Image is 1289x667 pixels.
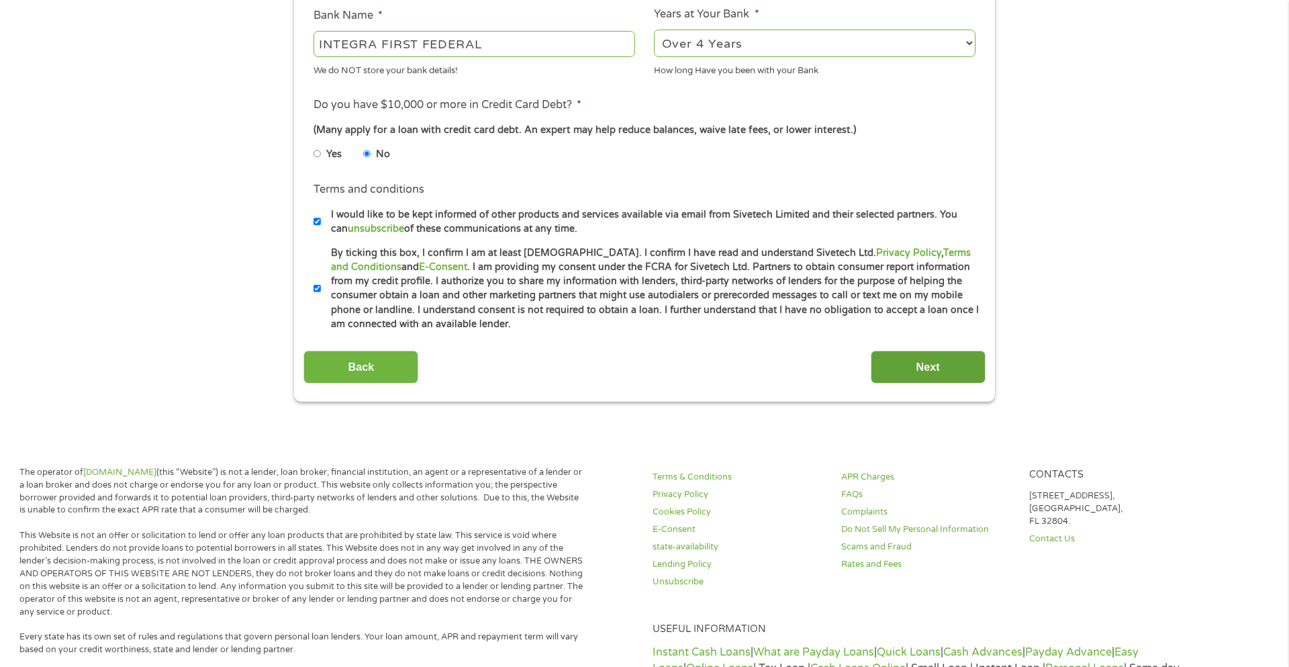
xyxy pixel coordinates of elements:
[303,351,418,384] input: Back
[841,506,1013,519] a: Complaints
[314,59,635,77] div: We do NOT store your bank details!
[653,541,824,553] a: state-availability
[19,631,584,656] p: Every state has its own set of rules and regulations that govern personal loan lenders. Your loan...
[654,7,759,21] label: Years at Your Bank
[19,529,584,618] p: This Website is not an offer or solicitation to lend or offer any loan products that are prohibit...
[331,247,971,273] a: Terms and Conditions
[841,471,1013,484] a: APR Charges
[326,147,342,162] label: Yes
[753,646,874,659] a: What are Payday Loans
[653,558,824,571] a: Lending Policy
[653,576,824,588] a: Unsubscribe
[841,488,1013,501] a: FAQs
[314,123,975,138] div: (Many apply for a loan with credit card debt. An expert may help reduce balances, waive late fees...
[1029,533,1201,545] a: Contact Us
[83,467,156,478] a: [DOMAIN_NAME]
[376,147,390,162] label: No
[321,208,980,236] label: I would like to be kept informed of other products and services available via email from Sivetech...
[943,646,1022,659] a: Cash Advances
[653,623,1201,636] h4: Useful Information
[314,9,383,23] label: Bank Name
[321,246,980,332] label: By ticking this box, I confirm I am at least [DEMOGRAPHIC_DATA]. I confirm I have read and unders...
[877,646,941,659] a: Quick Loans
[841,523,1013,536] a: Do Not Sell My Personal Information
[654,59,975,77] div: How long Have you been with your Bank
[653,646,751,659] a: Instant Cash Loans
[348,223,404,234] a: unsubscribe
[841,558,1013,571] a: Rates and Fees
[1029,490,1201,528] p: [STREET_ADDRESS], [GEOGRAPHIC_DATA], FL 32804.
[653,488,824,501] a: Privacy Policy
[1029,469,1201,482] h4: Contacts
[841,541,1013,553] a: Scams and Fraud
[19,466,584,517] p: The operator of (this “Website”) is not a lender, loan broker, financial institution, an agent or...
[1025,646,1112,659] a: Payday Advance
[653,506,824,519] a: Cookies Policy
[871,351,986,384] input: Next
[653,523,824,536] a: E-Consent
[653,471,824,484] a: Terms & Conditions
[314,98,581,112] label: Do you have $10,000 or more in Credit Card Debt?
[876,247,941,259] a: Privacy Policy
[419,261,467,273] a: E-Consent
[314,183,424,197] label: Terms and conditions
